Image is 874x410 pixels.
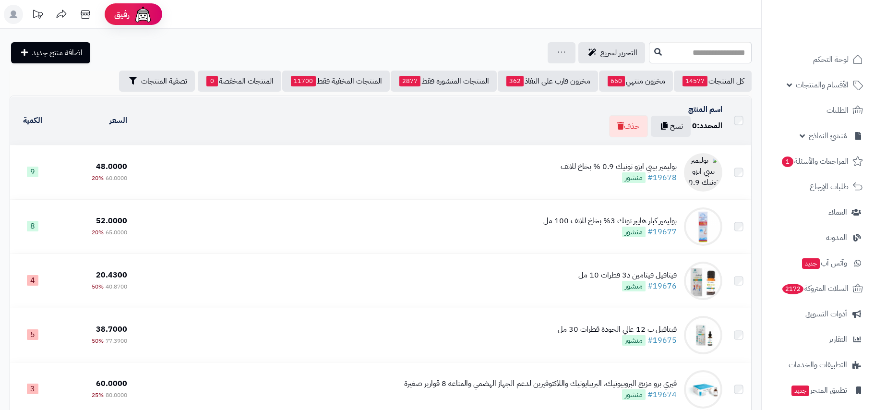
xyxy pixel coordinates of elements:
span: التقارير [829,333,847,346]
span: العملاء [828,205,847,219]
span: تطبيق المتجر [790,384,847,397]
span: طلبات الإرجاع [810,180,849,193]
a: السلات المتروكة2172 [767,277,868,300]
div: بوليمير كبار هايبر تونك 3% بخاخ للانف 100 مل [543,216,677,227]
span: منشور [622,172,646,183]
div: فيتافيل ب 12 عالي الجودة قطرات 30 مل [558,324,677,335]
span: منشور [622,281,646,291]
a: #19676 [647,280,677,292]
span: منشور [622,389,646,400]
span: 362 [506,76,524,86]
button: نسخ [651,116,691,137]
span: 660 [608,76,625,86]
img: بوليمير كبار هايبر تونك 3% بخاخ للانف 100 مل [684,207,722,246]
span: 60.0000 [106,174,127,182]
a: الكمية [23,115,42,126]
div: فيتافيل فيتامين د3 قطرات 10 مل [578,270,677,281]
span: 3 [27,384,38,394]
span: أدوات التسويق [805,307,847,321]
span: وآتس آب [801,256,847,270]
div: المحدد: [692,121,722,132]
span: 5 [27,329,38,340]
a: اضافة منتج جديد [11,42,90,63]
span: 48.0000 [96,161,127,172]
img: بوليمير بيبي ايزو تونيك 0.9 % بخاخ للانف [684,153,722,192]
a: مخزون منتهي660 [599,71,673,92]
span: منشور [622,335,646,346]
a: المدونة [767,226,868,249]
span: 60.0000 [96,378,127,389]
span: جديد [791,386,809,396]
span: المراجعات والأسئلة [781,155,849,168]
a: لوحة التحكم [767,48,868,71]
a: طلبات الإرجاع [767,175,868,198]
span: 25% [92,391,104,399]
span: 0 [206,76,218,86]
a: المراجعات والأسئلة1 [767,150,868,173]
span: التحرير لسريع [600,47,637,59]
span: اضافة منتج جديد [32,47,83,59]
span: 20.4300 [96,269,127,281]
img: فيتافيل فيتامين د3 قطرات 10 مل [684,262,722,300]
span: 80.0000 [106,391,127,399]
span: مُنشئ النماذج [809,129,847,143]
a: التطبيقات والخدمات [767,353,868,376]
span: التطبيقات والخدمات [789,358,847,372]
span: الطلبات [826,104,849,117]
span: 77.3900 [106,337,127,345]
span: 40.8700 [106,282,127,291]
a: مخزون قارب على النفاذ362 [498,71,598,92]
a: تطبيق المتجرجديد [767,379,868,402]
span: 1 [782,157,793,167]
span: السلات المتروكة [781,282,849,295]
img: فيتافيل ب 12 عالي الجودة قطرات 30 مل [684,316,722,354]
span: 50% [92,337,104,345]
span: 0 [692,120,697,132]
span: تصفية المنتجات [141,75,187,87]
a: أدوات التسويق [767,302,868,326]
a: المنتجات المنشورة فقط2877 [391,71,497,92]
a: #19674 [647,389,677,400]
span: 4 [27,275,38,286]
span: 9 [27,167,38,177]
span: 14577 [682,76,707,86]
span: المدونة [826,231,847,244]
span: 38.7000 [96,324,127,335]
a: #19675 [647,335,677,346]
span: 50% [92,282,104,291]
button: حذف [609,115,648,137]
a: #19677 [647,226,677,238]
span: 2172 [782,284,803,294]
a: التقارير [767,328,868,351]
div: بوليمير بيبي ايزو تونيك 0.9 % بخاخ للانف [561,161,677,172]
a: تحديثات المنصة [25,5,49,26]
img: فيري برو مزيج البروبيوتيك، البريبايوتيك واللاكتوفيرين لدعم الجهاز الهضمي والمناعة 8 قوارير صغيرة [684,370,722,409]
a: التحرير لسريع [578,42,645,63]
a: المنتجات المخفية فقط11700 [282,71,390,92]
span: 8 [27,221,38,231]
a: #19678 [647,172,677,183]
a: اسم المنتج [688,104,722,115]
span: رفيق [114,9,130,20]
a: العملاء [767,201,868,224]
span: منشور [622,227,646,237]
img: ai-face.png [133,5,153,24]
span: جديد [802,258,820,269]
a: المنتجات المخفضة0 [198,71,281,92]
div: فيري برو مزيج البروبيوتيك، البريبايوتيك واللاكتوفيرين لدعم الجهاز الهضمي والمناعة 8 قوارير صغيرة [404,378,677,389]
span: 11700 [291,76,316,86]
span: 20% [92,174,104,182]
a: كل المنتجات14577 [674,71,752,92]
span: 2877 [399,76,420,86]
span: 20% [92,228,104,237]
a: الطلبات [767,99,868,122]
span: 65.0000 [106,228,127,237]
span: 52.0000 [96,215,127,227]
span: لوحة التحكم [813,53,849,66]
button: تصفية المنتجات [119,71,195,92]
a: وآتس آبجديد [767,252,868,275]
span: الأقسام والمنتجات [796,78,849,92]
a: السعر [109,115,127,126]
